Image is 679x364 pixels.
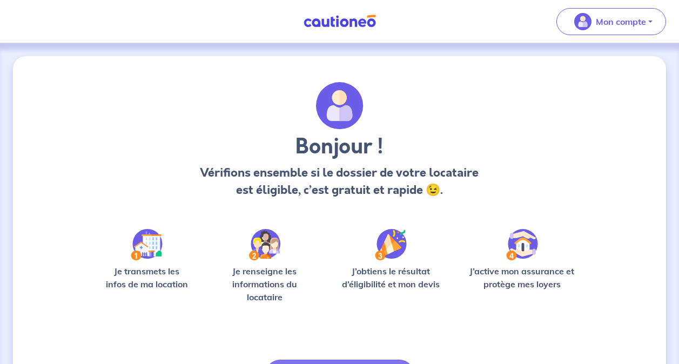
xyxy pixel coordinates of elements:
h3: Bonjour ! [199,134,480,160]
p: Vérifions ensemble si le dossier de votre locataire est éligible, c’est gratuit et rapide 😉. [199,164,480,199]
img: /static/f3e743aab9439237c3e2196e4328bba9/Step-3.svg [375,229,407,260]
img: illu_account_valid_menu.svg [574,13,591,30]
p: Mon compte [596,15,646,28]
p: Je renseigne les informations du locataire [211,265,318,304]
p: J’active mon assurance et protège mes loyers [464,265,580,291]
img: /static/bfff1cf634d835d9112899e6a3df1a5d/Step-4.svg [506,229,538,260]
img: archivate [316,82,364,130]
p: Je transmets les infos de ma location [99,265,194,291]
button: illu_account_valid_menu.svgMon compte [556,8,666,35]
img: /static/90a569abe86eec82015bcaae536bd8e6/Step-1.svg [131,229,163,260]
p: J’obtiens le résultat d’éligibilité et mon devis [335,265,447,291]
img: Cautioneo [299,15,380,28]
img: /static/c0a346edaed446bb123850d2d04ad552/Step-2.svg [249,229,280,260]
